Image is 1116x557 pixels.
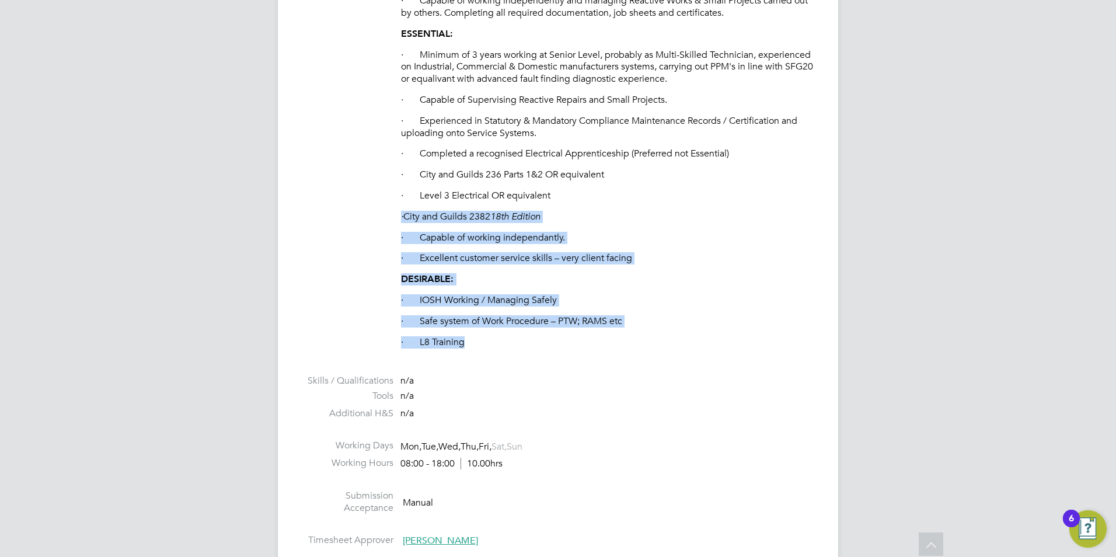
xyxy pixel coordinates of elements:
label: Tools [301,390,393,402]
p: · Excellent customer service skills – very client facing [401,252,815,264]
p: · Capable of Supervising Reactive Repairs and Small Projects. [401,94,815,106]
span: Manual [403,496,433,508]
label: Timesheet Approver [301,534,393,546]
label: Working Hours [301,457,393,469]
span: Tue, [421,441,438,452]
span: Sat, [491,441,507,452]
label: Submission Acceptance [301,490,393,514]
em: · [401,211,403,222]
label: Additional H&S [301,408,393,420]
span: n/a [400,408,414,419]
label: Skills / Qualifications [301,375,393,387]
span: Thu, [461,441,479,452]
span: Mon, [400,441,421,452]
p: · Capable of working independantly. [401,232,815,244]
p: · IOSH Working / Managing Safely [401,294,815,307]
p: · L8 Training [401,336,815,349]
p: · City and Guilds 236 Parts 1&2 OR equivalent [401,169,815,181]
span: n/a [400,375,414,387]
span: Wed, [438,441,461,452]
span: Fri, [479,441,491,452]
strong: DESIRABLE: [401,273,454,284]
div: 6 [1069,518,1074,534]
p: · Completed a recognised Electrical Apprenticeship (Preferred not Essential) [401,148,815,160]
span: Sun [507,441,522,452]
p: · Experienced in Statutory & Mandatory Compliance Maintenance Records / Certification and uploadi... [401,115,815,140]
p: · Safe system of Work Procedure – PTW; RAMS etc [401,315,815,328]
p: · Level 3 Electrical OR equivalent [401,190,815,202]
p: · Minimum of 3 years working at Senior Level, probably as Multi-Skilled Technician, experienced o... [401,49,815,85]
em: 18th Edition [490,211,540,222]
span: [PERSON_NAME] [403,535,478,546]
p: City and Guilds 2382 [401,211,815,223]
span: n/a [400,390,414,402]
strong: ESSENTIAL: [401,28,453,39]
div: 08:00 - 18:00 [400,458,503,470]
label: Working Days [301,440,393,452]
span: 10.00hrs [461,458,503,469]
button: Open Resource Center, 6 new notifications [1069,510,1107,548]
